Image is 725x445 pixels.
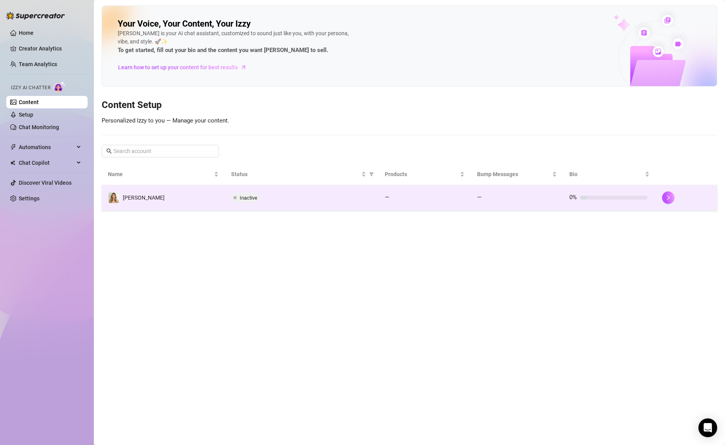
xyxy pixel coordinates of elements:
img: Chat Copilot [10,160,15,166]
a: Setup [19,112,33,118]
span: Chat Copilot [19,157,74,169]
th: Bio [563,164,655,185]
span: — [477,194,482,201]
span: arrow-right [240,63,248,71]
h3: Content Setup [102,99,717,112]
span: Inactive [240,195,257,201]
th: Status [225,164,379,185]
strong: To get started, fill out your bio and the content you want [PERSON_NAME] to sell. [118,47,328,54]
a: Learn how to set up your content for best results [118,61,253,74]
a: Settings [19,195,39,202]
span: Bump Messages [477,170,551,178]
span: Automations [19,141,74,153]
a: Team Analytics [19,61,57,67]
span: Name [108,170,212,178]
img: logo-BBDzfeDw.svg [6,12,65,20]
a: Creator Analytics [19,42,81,55]
a: Chat Monitoring [19,124,59,130]
a: Content [19,99,39,105]
input: Search account [113,147,208,155]
span: Bio [569,170,643,178]
img: Emma [108,192,119,203]
span: Personalized Izzy to you — Manage your content. [102,117,229,124]
th: Products [379,164,471,185]
span: — [385,194,389,201]
span: [PERSON_NAME] [123,195,165,201]
span: Products [385,170,458,178]
div: Open Intercom Messenger [698,418,717,437]
span: thunderbolt [10,144,16,150]
a: Discover Viral Videos [19,180,72,186]
img: AI Chatter [54,81,66,92]
span: Status [231,170,360,178]
span: right [666,195,671,200]
span: Izzy AI Chatter [11,84,50,92]
div: [PERSON_NAME] is your AI chat assistant, customized to sound just like you, with your persona, vi... [118,29,352,55]
th: Name [102,164,225,185]
img: ai-chatter-content-library-cLFOSyPT.png [596,6,717,86]
th: Bump Messages [471,164,563,185]
span: Learn how to set up your content for best results [118,63,238,72]
button: right [662,191,675,204]
span: search [106,148,112,154]
span: filter [368,168,375,180]
h2: Your Voice, Your Content, Your Izzy [118,18,251,29]
span: filter [369,172,374,177]
span: 0% [569,194,577,201]
a: Home [19,30,34,36]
